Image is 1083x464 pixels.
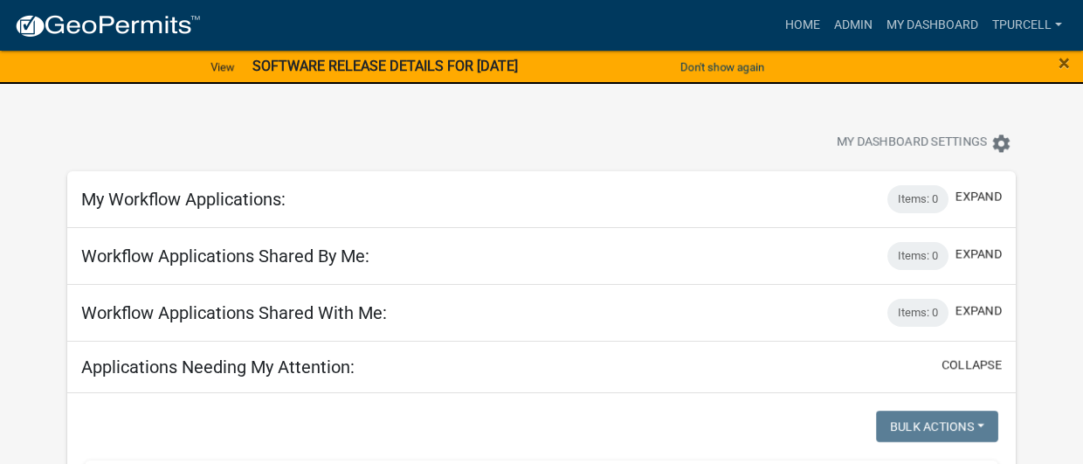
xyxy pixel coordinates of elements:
h5: Workflow Applications Shared With Me: [81,302,387,323]
h5: Workflow Applications Shared By Me: [81,246,369,267]
div: Items: 0 [887,185,948,213]
a: View [203,52,242,81]
span: My Dashboard Settings [837,133,987,154]
div: Items: 0 [887,299,948,327]
button: expand [955,245,1002,263]
button: Close [1059,52,1070,73]
strong: SOFTWARE RELEASE DETAILS FOR [DATE] [252,58,518,74]
button: expand [955,301,1002,320]
button: Don't show again [673,52,771,81]
span: × [1059,51,1070,75]
button: expand [955,188,1002,206]
h5: My Workflow Applications: [81,189,286,210]
div: Items: 0 [887,242,948,270]
button: My Dashboard Settingssettings [823,126,1025,160]
button: collapse [942,356,1002,374]
a: Admin [827,9,880,42]
button: Bulk Actions [876,411,998,442]
h5: Applications Needing My Attention: [81,357,355,377]
i: settings [990,133,1011,154]
a: My Dashboard [880,9,985,42]
a: Home [778,9,827,42]
a: Tpurcell [985,9,1069,42]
